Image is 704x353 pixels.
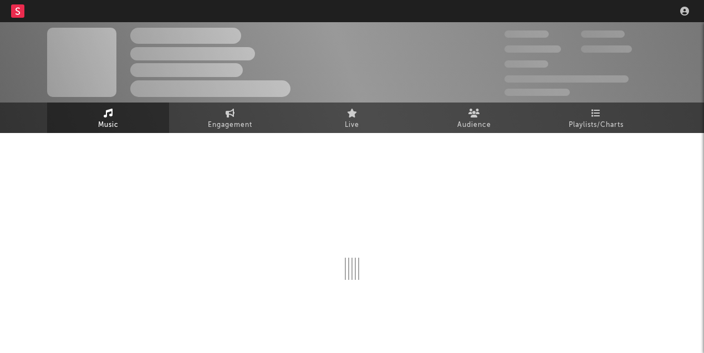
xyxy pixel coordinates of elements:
span: Music [98,119,119,132]
span: 100,000 [504,60,548,68]
span: Audience [457,119,491,132]
span: Jump Score: 85.0 [504,89,570,96]
span: 300,000 [504,30,549,38]
a: Playlists/Charts [535,103,657,133]
a: Audience [413,103,535,133]
span: 1,000,000 [581,45,632,53]
span: Engagement [208,119,252,132]
span: 50,000,000 Monthly Listeners [504,75,629,83]
span: 50,000,000 [504,45,561,53]
a: Music [47,103,169,133]
span: Playlists/Charts [569,119,624,132]
a: Live [291,103,413,133]
a: Engagement [169,103,291,133]
span: 100,000 [581,30,625,38]
span: Live [345,119,359,132]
